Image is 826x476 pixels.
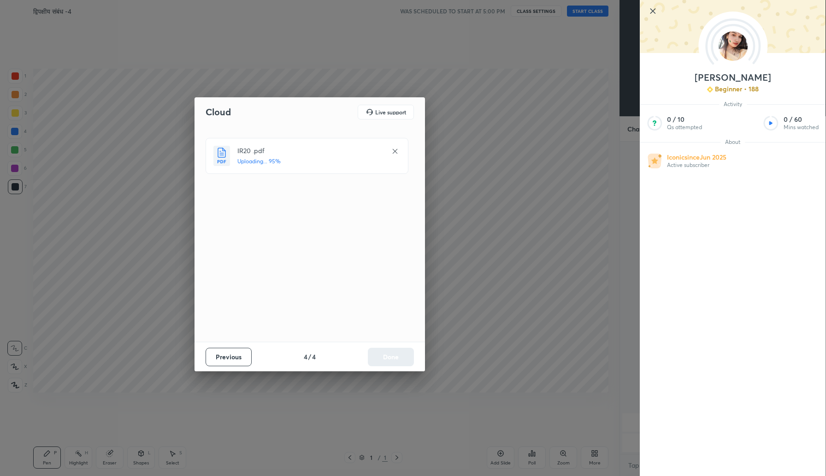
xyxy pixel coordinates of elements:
[312,352,316,362] h4: 4
[206,106,231,118] h2: Cloud
[695,74,771,81] p: [PERSON_NAME]
[237,157,382,166] h5: Uploading... 95%
[719,101,747,108] span: Activity
[206,348,252,366] button: Previous
[720,138,745,146] span: About
[375,109,406,115] h5: Live support
[784,124,819,131] p: Mins watched
[667,161,726,169] p: Active subscriber
[667,124,702,131] p: Qs attempted
[784,115,819,124] p: 0 / 60
[707,86,713,93] img: Learner_Badge_beginner_1_8b307cf2a0.svg
[308,352,311,362] h4: /
[237,146,382,155] h4: IR20 .pdf
[667,153,726,161] p: Iconic since Jun 2025
[718,31,748,61] img: b219f2f8ef3240bf8c7367f639d5d441.jpg
[715,85,759,93] p: Beginner • 188
[667,115,702,124] p: 0 / 10
[304,352,307,362] h4: 4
